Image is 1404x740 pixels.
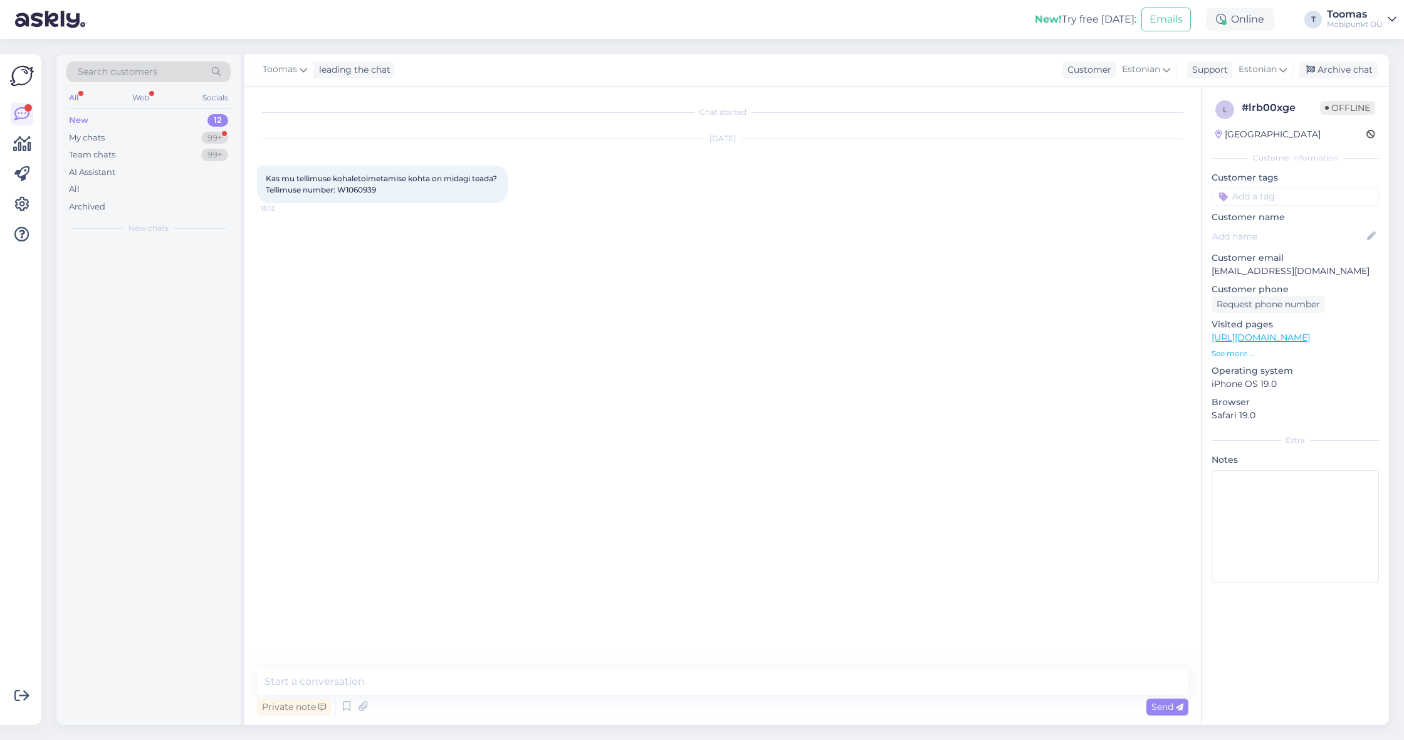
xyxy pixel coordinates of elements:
[1212,265,1379,278] p: [EMAIL_ADDRESS][DOMAIN_NAME]
[1212,171,1379,184] p: Customer tags
[1035,13,1062,25] b: New!
[1242,100,1320,115] div: # lrb00xge
[314,63,390,77] div: leading the chat
[207,114,228,127] div: 12
[1141,8,1191,31] button: Emails
[1122,63,1160,77] span: Estonian
[1239,63,1277,77] span: Estonian
[1304,11,1322,28] div: T
[1212,364,1379,378] p: Operating system
[1187,63,1228,77] div: Support
[1206,8,1274,31] div: Online
[69,114,88,127] div: New
[1212,251,1379,265] p: Customer email
[128,223,169,234] span: New chats
[257,133,1188,144] div: [DATE]
[200,90,231,106] div: Socials
[1212,230,1365,243] input: Add name
[69,149,115,161] div: Team chats
[263,63,297,77] span: Toomas
[1212,211,1379,224] p: Customer name
[69,166,115,179] div: AI Assistant
[257,107,1188,118] div: Chat started
[1212,332,1310,343] a: [URL][DOMAIN_NAME]
[1212,409,1379,422] p: Safari 19.0
[1212,348,1379,359] p: See more ...
[1320,101,1375,115] span: Offline
[1212,187,1379,206] input: Add a tag
[69,183,80,196] div: All
[201,149,228,161] div: 99+
[10,64,34,88] img: Askly Logo
[1215,128,1321,141] div: [GEOGRAPHIC_DATA]
[78,65,157,78] span: Search customers
[266,174,499,194] span: Kas mu tellimuse kohaletoimetamise kohta on midagi teada? Tellimuse number: W1060939
[1223,105,1227,114] span: l
[1212,378,1379,391] p: iPhone OS 19.0
[1212,283,1379,296] p: Customer phone
[66,90,81,106] div: All
[1212,152,1379,164] div: Customer information
[1327,9,1383,19] div: Toomas
[1212,318,1379,331] p: Visited pages
[1035,12,1136,27] div: Try free [DATE]:
[69,201,105,213] div: Archived
[1299,61,1378,78] div: Archive chat
[201,132,228,144] div: 99+
[69,132,105,144] div: My chats
[1327,19,1383,29] div: Mobipunkt OÜ
[257,699,331,716] div: Private note
[130,90,152,106] div: Web
[261,204,308,213] span: 13:12
[1212,453,1379,467] p: Notes
[1062,63,1111,77] div: Customer
[1212,396,1379,409] p: Browser
[1151,701,1183,712] span: Send
[1327,9,1396,29] a: ToomasMobipunkt OÜ
[1212,435,1379,446] div: Extra
[1212,296,1325,313] div: Request phone number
